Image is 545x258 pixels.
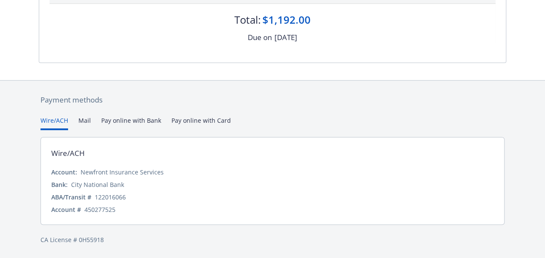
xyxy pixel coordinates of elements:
[51,168,77,177] div: Account:
[51,205,81,214] div: Account #
[71,180,124,189] div: City National Bank
[101,116,161,130] button: Pay online with Bank
[248,32,272,43] div: Due on
[171,116,231,130] button: Pay online with Card
[81,168,164,177] div: Newfront Insurance Services
[95,193,126,202] div: 122016066
[51,193,91,202] div: ABA/Transit #
[51,180,68,189] div: Bank:
[40,235,505,244] div: CA License # 0H55918
[84,205,115,214] div: 450277525
[40,116,68,130] button: Wire/ACH
[40,94,505,106] div: Payment methods
[274,32,297,43] div: [DATE]
[262,12,311,27] div: $1,192.00
[234,12,261,27] div: Total:
[78,116,91,130] button: Mail
[51,148,85,159] div: Wire/ACH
